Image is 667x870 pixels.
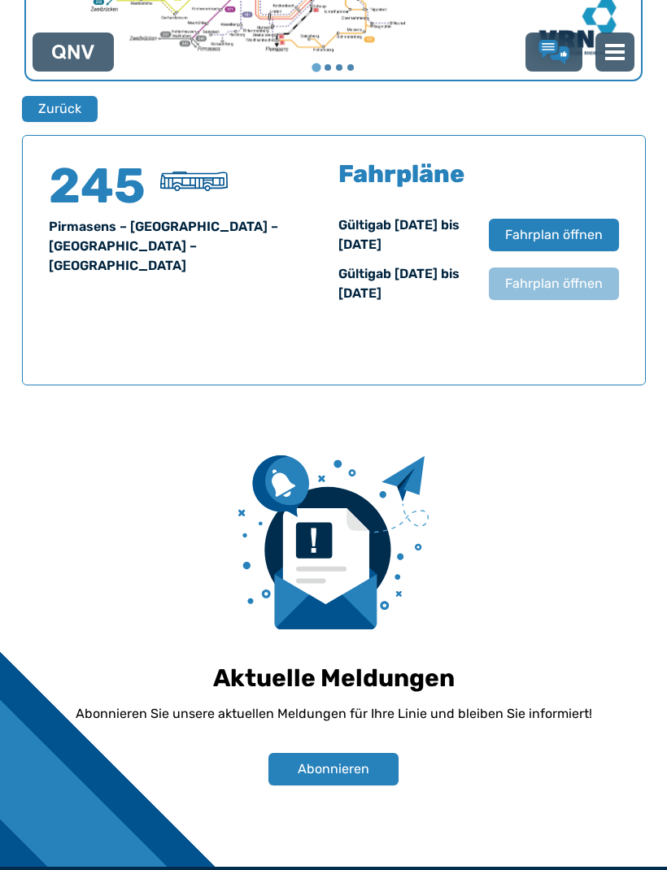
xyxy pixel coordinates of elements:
img: QNV Logo [52,45,94,59]
h1: Aktuelle Meldungen [213,663,455,693]
img: Überlandbus [160,172,228,191]
button: Fahrplan öffnen [489,219,619,251]
button: Zurück [22,96,98,122]
span: Fahrplan öffnen [505,274,603,294]
button: Gehe zu Seite 2 [325,64,331,71]
h5: Fahrpläne [338,162,464,186]
a: Zurück [22,96,87,122]
span: Abonnieren [298,759,369,779]
span: Fahrplan öffnen [505,225,603,245]
div: Gültig ab [DATE] bis [DATE] [338,264,473,303]
p: Abonnieren Sie unsere aktuellen Meldungen für Ihre Linie und bleiben Sie informiert! [76,704,592,724]
img: newsletter [238,455,429,629]
button: Gehe zu Seite 3 [336,64,342,71]
div: Pirmasens – [GEOGRAPHIC_DATA] – [GEOGRAPHIC_DATA] – [GEOGRAPHIC_DATA] [49,217,329,276]
img: menu [605,42,625,62]
ul: Wählen Sie eine Seite zum Anzeigen [26,62,641,73]
button: Gehe zu Seite 1 [312,63,320,72]
button: Abonnieren [268,753,399,785]
button: Gehe zu Seite 4 [347,64,354,71]
h4: 245 [49,162,146,211]
a: QNV Logo [52,39,94,65]
button: Fahrplan öffnen [489,268,619,300]
div: Gültig ab [DATE] bis [DATE] [338,215,473,254]
a: Lob & Kritik [538,40,569,64]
